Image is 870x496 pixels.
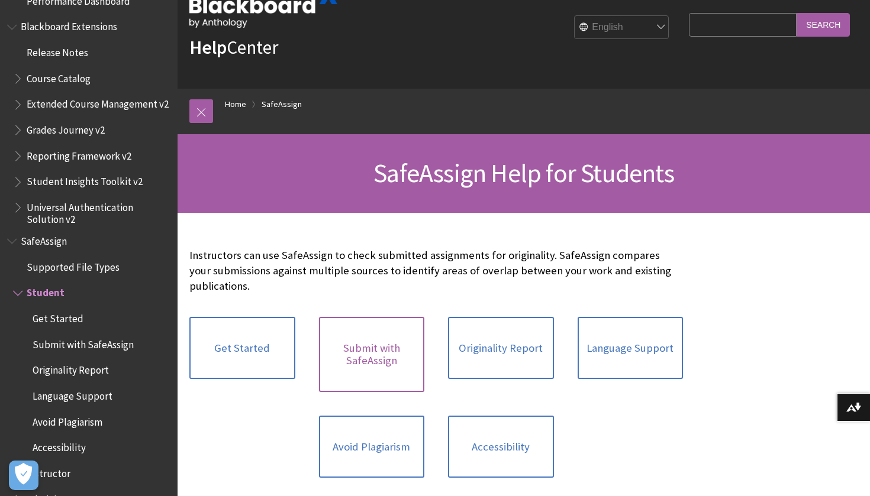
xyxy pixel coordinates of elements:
select: Site Language Selector [575,16,669,40]
span: Avoid Plagiarism [33,412,102,428]
a: Get Started [189,317,295,380]
span: Student Insights Toolkit v2 [27,172,143,188]
span: Submit with SafeAssign [33,335,134,351]
span: Course Catalog [27,69,91,85]
span: Grades Journey v2 [27,120,105,136]
button: Open Preferences [9,461,38,490]
a: Accessibility [448,416,554,478]
span: Instructor [27,463,70,479]
strong: Help [189,35,227,59]
span: Universal Authentication Solution v2 [27,197,169,225]
span: Accessibility [33,438,86,454]
span: Supported File Types [27,257,120,273]
a: Submit with SafeAssign [319,317,425,392]
span: Extended Course Management v2 [27,95,169,111]
p: Instructors can use SafeAssign to check submitted assignments for originality. SafeAssign compare... [189,248,683,294]
span: Get Started [33,309,83,325]
span: SafeAssign [21,231,67,247]
span: Blackboard Extensions [21,17,117,33]
a: SafeAssign [262,97,302,112]
nav: Book outline for Blackboard Extensions [7,17,170,226]
span: Release Notes [27,43,88,59]
a: Home [225,97,246,112]
span: Reporting Framework v2 [27,146,131,162]
input: Search [797,13,850,36]
a: Originality Report [448,317,554,380]
span: Language Support [33,386,112,402]
a: Avoid Plagiarism [319,416,425,478]
span: Student [27,283,65,299]
a: Language Support [578,317,684,380]
span: SafeAssign Help for Students [373,157,674,189]
span: Originality Report [33,361,109,377]
a: HelpCenter [189,35,278,59]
